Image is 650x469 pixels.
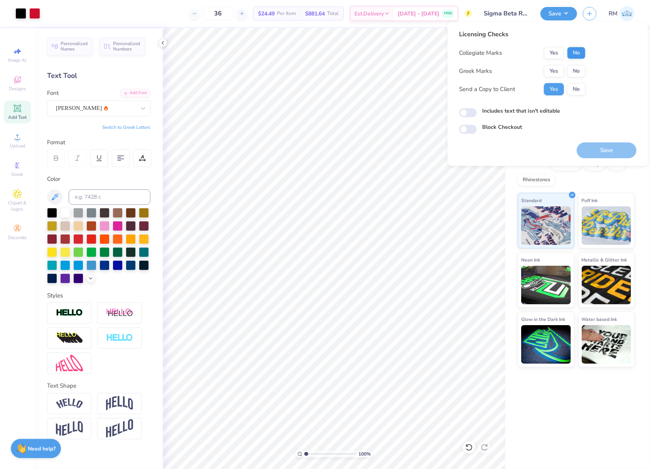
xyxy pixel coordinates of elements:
label: Block Checkout [482,123,522,132]
button: Yes [544,83,564,95]
span: Add Text [8,114,27,120]
button: No [567,83,586,95]
span: Per Item [277,10,296,18]
button: Save [540,7,577,20]
span: RM [609,9,618,18]
img: Glow in the Dark Ink [521,325,571,364]
div: Styles [47,291,150,300]
span: Greek [12,171,24,177]
img: Flag [56,421,83,436]
span: [DATE] - [DATE] [398,10,439,18]
button: No [567,65,586,77]
img: Rise [106,419,133,438]
label: Includes text that isn't editable [482,107,560,115]
div: Text Shape [47,381,150,390]
div: Greek Marks [459,67,492,76]
strong: Need help? [28,445,56,452]
img: Ronald Manipon [620,6,635,21]
span: Clipart & logos [4,200,31,212]
span: Image AI [8,57,27,63]
div: Licensing Checks [459,30,586,39]
img: Standard [521,206,571,245]
span: Standard [521,196,542,204]
img: 3d Illusion [56,332,83,344]
button: Yes [544,47,564,59]
span: FREE [444,11,452,16]
input: Untitled Design [478,6,535,21]
img: Negative Space [106,334,133,342]
img: Neon Ink [521,266,571,304]
img: Arc [56,398,83,409]
input: – – [203,7,233,20]
div: Rhinestones [518,174,555,186]
span: Decorate [8,235,27,241]
img: Stroke [56,309,83,317]
img: Free Distort [56,355,83,371]
span: Personalized Names [61,41,88,52]
span: Puff Ink [582,196,598,204]
span: Personalized Numbers [113,41,140,52]
div: Text Tool [47,71,150,81]
span: Neon Ink [521,256,540,264]
input: e.g. 7428 c [69,189,150,205]
span: Metallic & Glitter Ink [582,256,627,264]
img: Water based Ink [582,325,631,364]
button: Yes [544,65,564,77]
div: Format [47,138,151,147]
span: Water based Ink [582,315,617,323]
span: $24.49 [258,10,275,18]
div: Add Font [120,89,150,98]
img: Shadow [106,308,133,318]
span: 100 % [358,450,371,457]
button: Switch to Greek Letters [102,124,150,130]
span: Glow in the Dark Ink [521,315,565,323]
span: $881.64 [305,10,325,18]
img: Arch [106,396,133,411]
span: Upload [10,143,25,149]
img: Puff Ink [582,206,631,245]
div: Color [47,175,150,184]
span: Est. Delivery [355,10,384,18]
a: RM [609,6,635,21]
span: Total [327,10,339,18]
span: Designs [9,86,26,92]
label: Font [47,89,59,98]
img: Metallic & Glitter Ink [582,266,631,304]
div: Send a Copy to Client [459,85,515,94]
button: No [567,47,586,59]
div: Collegiate Marks [459,49,502,57]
